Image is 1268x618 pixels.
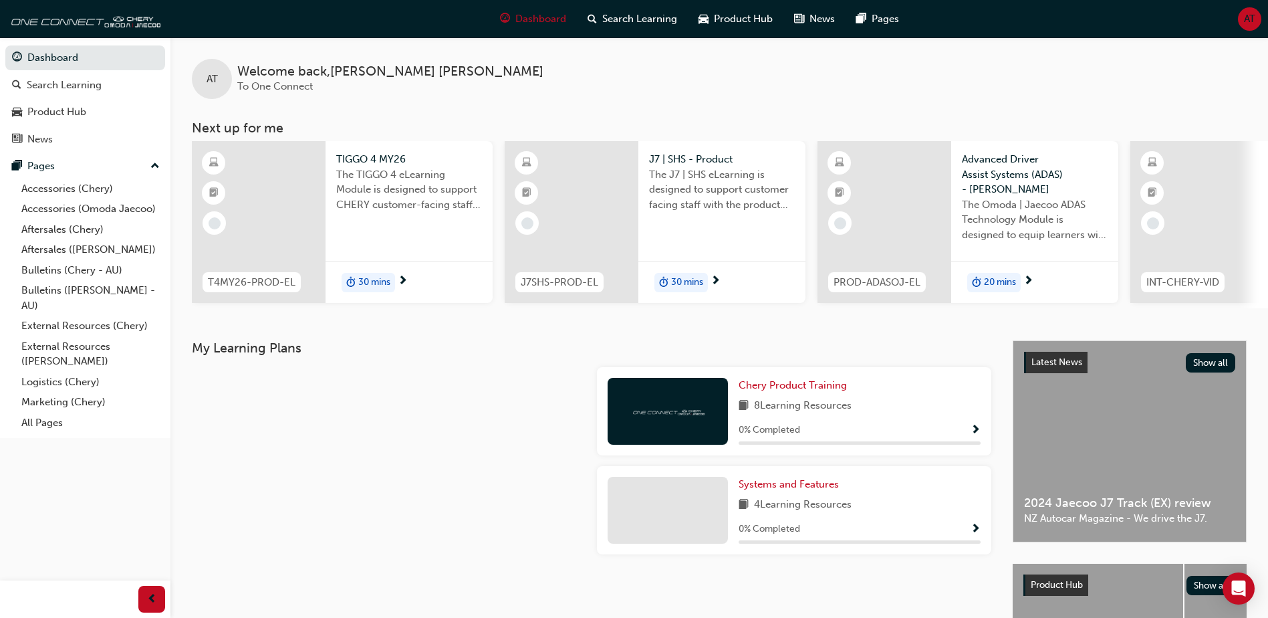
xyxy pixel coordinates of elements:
[1223,573,1255,605] div: Open Intercom Messenger
[809,11,835,27] span: News
[358,275,390,290] span: 30 mins
[16,413,165,433] a: All Pages
[1023,276,1033,288] span: next-icon
[515,11,566,27] span: Dashboard
[5,73,165,98] a: Search Learning
[754,398,852,415] span: 8 Learning Resources
[631,405,705,417] img: oneconnect
[649,167,795,213] span: The J7 | SHS eLearning is designed to support customer facing staff with the product and sales in...
[5,127,165,152] a: News
[1024,496,1235,511] span: 2024 Jaecoo J7 Track (EX) review
[150,158,160,175] span: up-icon
[1024,352,1235,373] a: Latest NewsShow all
[12,52,22,64] span: guage-icon
[835,185,844,202] span: booktick-icon
[522,154,531,172] span: learningResourceType_ELEARNING-icon
[783,5,846,33] a: news-iconNews
[588,11,597,27] span: search-icon
[872,11,899,27] span: Pages
[856,11,866,27] span: pages-icon
[834,275,920,290] span: PROD-ADASOJ-EL
[659,274,668,292] span: duration-icon
[817,141,1118,303] a: PROD-ADASOJ-ELAdvanced Driver Assist Systems (ADAS) - [PERSON_NAME]The Omoda | Jaecoo ADAS Techno...
[16,372,165,393] a: Logistics (Chery)
[489,5,577,33] a: guage-iconDashboard
[27,159,55,174] div: Pages
[1186,576,1237,595] button: Show all
[16,219,165,240] a: Aftersales (Chery)
[739,522,800,537] span: 0 % Completed
[711,276,721,288] span: next-icon
[170,120,1268,136] h3: Next up for me
[398,276,408,288] span: next-icon
[577,5,688,33] a: search-iconSearch Learning
[1031,579,1083,591] span: Product Hub
[649,152,795,167] span: J7 | SHS - Product
[7,5,160,32] img: oneconnect
[971,524,981,536] span: Show Progress
[522,185,531,202] span: booktick-icon
[16,392,165,413] a: Marketing (Chery)
[984,275,1016,290] span: 20 mins
[1013,340,1247,542] a: Latest NewsShow all2024 Jaecoo J7 Track (EX) reviewNZ Autocar Magazine - We drive the J7.
[209,154,219,172] span: learningResourceType_ELEARNING-icon
[846,5,910,33] a: pages-iconPages
[739,497,749,514] span: book-icon
[1031,356,1082,368] span: Latest News
[521,217,533,229] span: learningRecordVerb_NONE-icon
[209,185,219,202] span: booktick-icon
[671,275,703,290] span: 30 mins
[16,179,165,199] a: Accessories (Chery)
[336,167,482,213] span: The TIGGO 4 eLearning Module is designed to support CHERY customer-facing staff with the product ...
[5,154,165,179] button: Pages
[794,11,804,27] span: news-icon
[16,260,165,281] a: Bulletins (Chery - AU)
[1146,275,1219,290] span: INT-CHERY-VID
[971,521,981,538] button: Show Progress
[192,141,493,303] a: T4MY26-PROD-ELTIGGO 4 MY26The TIGGO 4 eLearning Module is designed to support CHERY customer-faci...
[521,275,598,290] span: J7SHS-PROD-EL
[208,275,295,290] span: T4MY26-PROD-EL
[972,274,981,292] span: duration-icon
[12,106,22,118] span: car-icon
[346,274,356,292] span: duration-icon
[699,11,709,27] span: car-icon
[500,11,510,27] span: guage-icon
[739,478,839,490] span: Systems and Features
[602,11,677,27] span: Search Learning
[27,104,86,120] div: Product Hub
[16,336,165,372] a: External Resources ([PERSON_NAME])
[739,379,847,391] span: Chery Product Training
[16,316,165,336] a: External Resources (Chery)
[1148,154,1157,172] span: learningResourceType_ELEARNING-icon
[835,154,844,172] span: learningResourceType_ELEARNING-icon
[192,340,991,356] h3: My Learning Plans
[1148,185,1157,202] span: booktick-icon
[1238,7,1261,31] button: AT
[207,72,218,87] span: AT
[739,398,749,415] span: book-icon
[739,378,852,393] a: Chery Product Training
[5,100,165,124] a: Product Hub
[688,5,783,33] a: car-iconProduct Hub
[147,591,157,608] span: prev-icon
[16,280,165,316] a: Bulletins ([PERSON_NAME] - AU)
[971,422,981,439] button: Show Progress
[1244,11,1255,27] span: AT
[12,161,22,173] span: pages-icon
[336,152,482,167] span: TIGGO 4 MY26
[971,425,981,437] span: Show Progress
[1024,511,1235,526] span: NZ Autocar Magazine - We drive the J7.
[12,80,21,92] span: search-icon
[16,239,165,260] a: Aftersales ([PERSON_NAME])
[1023,575,1236,596] a: Product HubShow all
[16,199,165,219] a: Accessories (Omoda Jaecoo)
[962,197,1108,243] span: The Omoda | Jaecoo ADAS Technology Module is designed to equip learners with essential knowledge ...
[27,78,102,93] div: Search Learning
[237,64,543,80] span: Welcome back , [PERSON_NAME] [PERSON_NAME]
[739,423,800,438] span: 0 % Completed
[1186,353,1236,373] button: Show all
[505,141,805,303] a: J7SHS-PROD-ELJ7 | SHS - ProductThe J7 | SHS eLearning is designed to support customer facing staf...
